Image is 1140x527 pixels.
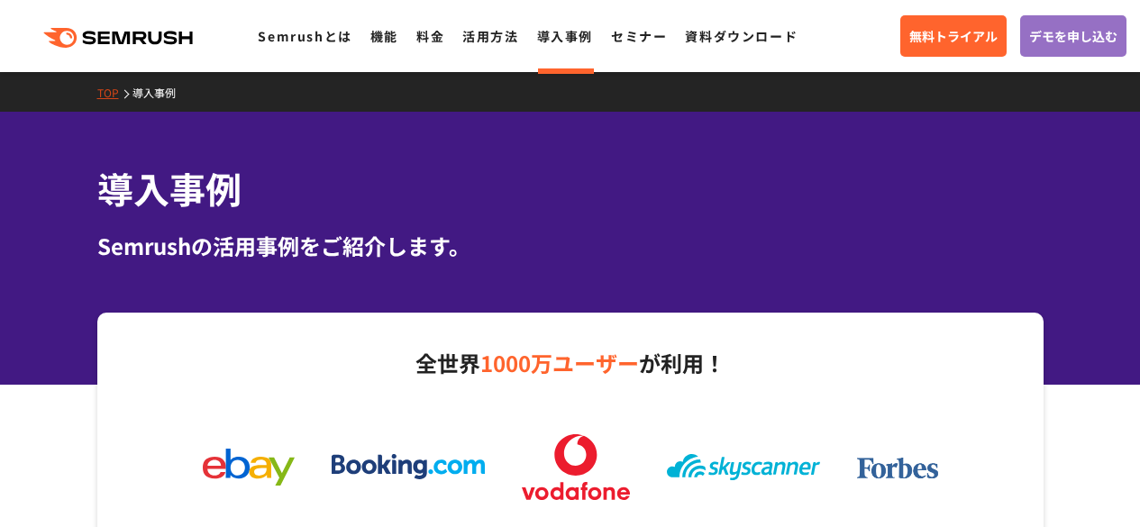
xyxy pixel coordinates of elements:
[203,449,295,486] img: ebay
[416,27,444,45] a: 料金
[857,458,938,479] img: forbes
[258,27,351,45] a: Semrushとは
[1020,15,1126,57] a: デモを申し込む
[185,344,956,382] p: 全世界 が利用！
[611,27,667,45] a: セミナー
[522,434,630,500] img: vodafone
[97,85,132,100] a: TOP
[900,15,1007,57] a: 無料トライアル
[909,26,998,46] span: 無料トライアル
[332,454,485,479] img: booking
[685,27,798,45] a: 資料ダウンロード
[462,27,518,45] a: 活用方法
[370,27,398,45] a: 機能
[667,454,820,480] img: skyscanner
[132,85,189,100] a: 導入事例
[1029,26,1117,46] span: デモを申し込む
[537,27,593,45] a: 導入事例
[480,347,639,378] span: 1000万ユーザー
[97,230,1044,262] div: Semrushの活用事例をご紹介します。
[97,162,1044,215] h1: 導入事例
